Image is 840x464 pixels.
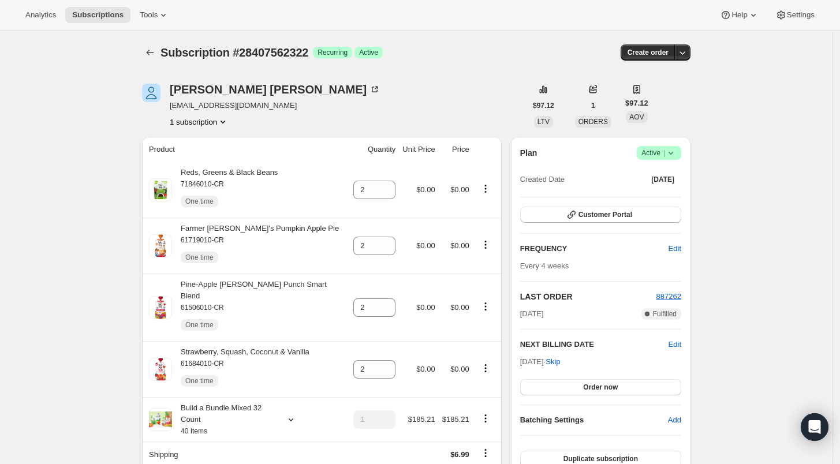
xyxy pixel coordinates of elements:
[801,413,828,441] div: Open Intercom Messenger
[18,7,63,23] button: Analytics
[450,450,469,459] span: $6.99
[476,362,495,375] button: Product actions
[584,98,602,114] button: 1
[450,365,469,373] span: $0.00
[656,292,681,301] a: 887262
[731,10,747,20] span: Help
[661,411,688,429] button: Add
[149,358,172,381] img: product img
[185,253,214,262] span: One time
[520,147,537,159] h2: Plan
[669,243,681,255] span: Edit
[172,402,276,437] div: Build a Bundle Mixed 32 Count
[439,137,473,162] th: Price
[476,447,495,459] button: Shipping actions
[563,454,638,463] span: Duplicate subscription
[185,320,214,330] span: One time
[537,118,550,126] span: LTV
[629,113,644,121] span: AOV
[181,180,224,188] small: 71846010-CR
[578,118,608,126] span: ORDERS
[768,7,822,23] button: Settings
[170,100,380,111] span: [EMAIL_ADDRESS][DOMAIN_NAME]
[72,10,124,20] span: Subscriptions
[644,171,681,188] button: [DATE]
[185,376,214,386] span: One time
[656,291,681,302] button: 887262
[170,116,229,128] button: Product actions
[651,175,674,184] span: [DATE]
[450,185,469,194] span: $0.00
[520,339,669,350] h2: NEXT BILLING DATE
[442,415,469,424] span: $185.21
[149,296,172,319] img: product img
[520,207,681,223] button: Customer Portal
[533,101,554,110] span: $97.12
[520,308,544,320] span: [DATE]
[546,356,560,368] span: Skip
[181,360,224,368] small: 61684010-CR
[416,303,435,312] span: $0.00
[181,236,224,244] small: 61719010-CR
[520,291,656,302] h2: LAST ORDER
[520,243,669,255] h2: FREQUENCY
[172,167,278,213] div: Reds, Greens & Black Beans
[578,210,632,219] span: Customer Portal
[520,174,565,185] span: Created Date
[25,10,56,20] span: Analytics
[318,48,348,57] span: Recurring
[476,182,495,195] button: Product actions
[787,10,815,20] span: Settings
[142,44,158,61] button: Subscriptions
[625,98,648,109] span: $97.12
[653,309,677,319] span: Fulfilled
[359,48,378,57] span: Active
[663,148,665,158] span: |
[160,46,308,59] span: Subscription #28407562322
[181,304,224,312] small: 61506010-CR
[668,414,681,426] span: Add
[583,383,618,392] span: Order now
[149,178,172,201] img: product img
[526,98,561,114] button: $97.12
[476,300,495,313] button: Product actions
[539,353,567,371] button: Skip
[591,101,595,110] span: 1
[662,240,688,258] button: Edit
[172,279,346,336] div: Pine-Apple [PERSON_NAME] Punch Smart Blend
[142,137,350,162] th: Product
[149,234,172,257] img: product img
[142,84,160,102] span: Shawna Sikora
[416,185,435,194] span: $0.00
[408,415,435,424] span: $185.21
[520,357,561,366] span: [DATE] ·
[172,346,309,392] div: Strawberry, Squash, Coconut & Vanilla
[399,137,438,162] th: Unit Price
[628,48,669,57] span: Create order
[416,241,435,250] span: $0.00
[621,44,675,61] button: Create order
[520,261,569,270] span: Every 4 weeks
[669,339,681,350] button: Edit
[133,7,176,23] button: Tools
[713,7,766,23] button: Help
[476,412,495,425] button: Product actions
[185,197,214,206] span: One time
[170,84,380,95] div: [PERSON_NAME] [PERSON_NAME]
[140,10,158,20] span: Tools
[350,137,399,162] th: Quantity
[416,365,435,373] span: $0.00
[450,241,469,250] span: $0.00
[65,7,130,23] button: Subscriptions
[476,238,495,251] button: Product actions
[520,379,681,395] button: Order now
[181,427,207,435] small: 40 Items
[172,223,339,269] div: Farmer [PERSON_NAME]'s Pumpkin Apple Pie
[520,414,668,426] h6: Batching Settings
[450,303,469,312] span: $0.00
[641,147,677,159] span: Active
